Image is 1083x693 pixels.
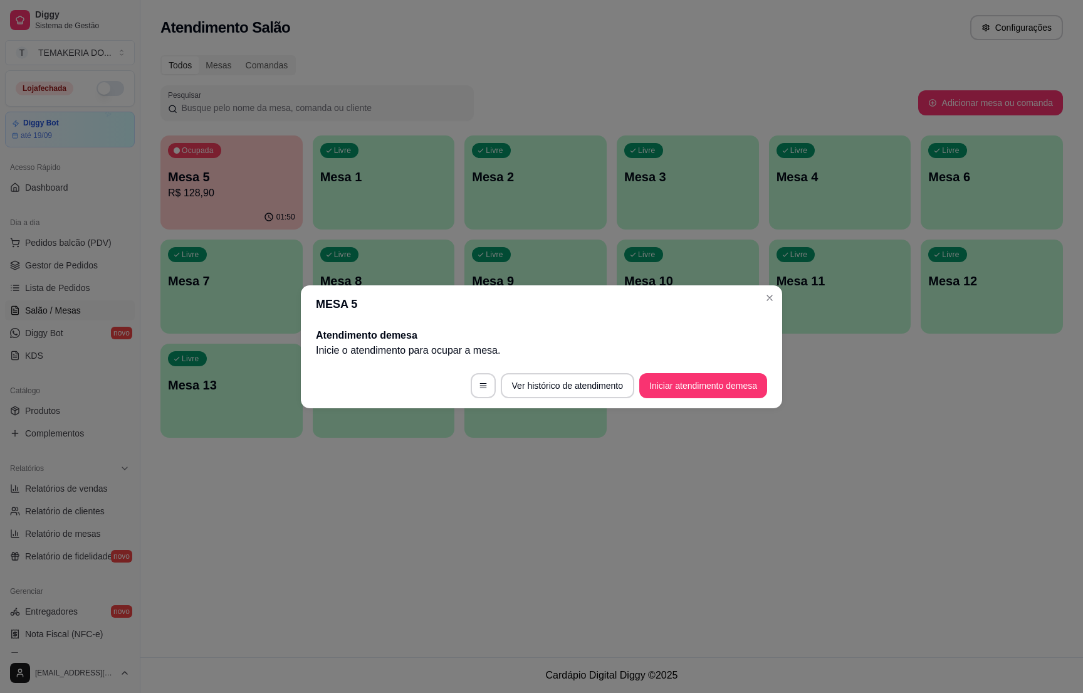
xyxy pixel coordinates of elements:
[501,373,634,398] button: Ver histórico de atendimento
[760,288,780,308] button: Close
[639,373,767,398] button: Iniciar atendimento demesa
[301,285,782,323] header: MESA 5
[316,328,767,343] h2: Atendimento de mesa
[316,343,767,358] p: Inicie o atendimento para ocupar a mesa .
